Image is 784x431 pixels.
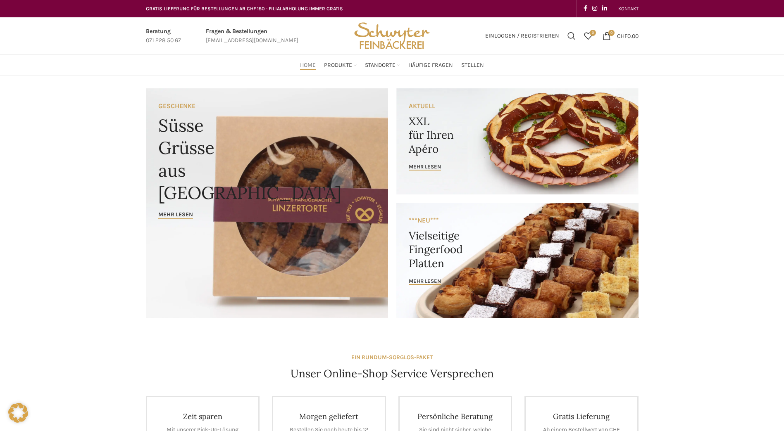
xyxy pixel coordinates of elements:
[590,3,600,14] a: Instagram social link
[618,6,639,12] span: KONTAKT
[481,28,563,44] a: Einloggen / Registrieren
[365,62,396,69] span: Standorte
[286,412,372,421] h4: Morgen geliefert
[461,62,484,69] span: Stellen
[351,32,432,39] a: Site logo
[580,28,596,44] div: Meine Wunschliste
[300,62,316,69] span: Home
[324,57,357,73] a: Produkte
[600,3,610,14] a: Linkedin social link
[412,412,499,421] h4: Persönliche Beratung
[396,88,639,194] a: Banner link
[351,354,433,361] strong: EIN RUNDUM-SORGLOS-PAKET
[598,28,643,44] a: 0 CHF0.00
[614,0,643,17] div: Secondary navigation
[608,30,615,36] span: 0
[396,203,639,318] a: Banner link
[563,28,580,44] a: Suchen
[408,57,453,73] a: Häufige Fragen
[618,0,639,17] a: KONTAKT
[485,33,559,39] span: Einloggen / Registrieren
[160,412,246,421] h4: Zeit sparen
[580,28,596,44] a: 0
[300,57,316,73] a: Home
[590,30,596,36] span: 0
[617,32,639,39] bdi: 0.00
[142,57,643,73] div: Main navigation
[365,57,400,73] a: Standorte
[538,412,625,421] h4: Gratis Lieferung
[206,27,298,45] a: Infobox link
[351,17,432,54] img: Bäckerei Schwyter
[324,62,352,69] span: Produkte
[408,62,453,69] span: Häufige Fragen
[146,6,343,12] span: GRATIS LIEFERUNG FÜR BESTELLUNGEN AB CHF 150 - FILIALABHOLUNG IMMER GRATIS
[461,57,484,73] a: Stellen
[617,32,627,39] span: CHF
[146,88,388,318] a: Banner link
[581,3,590,14] a: Facebook social link
[146,27,181,45] a: Infobox link
[291,366,494,381] h4: Unser Online-Shop Service Versprechen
